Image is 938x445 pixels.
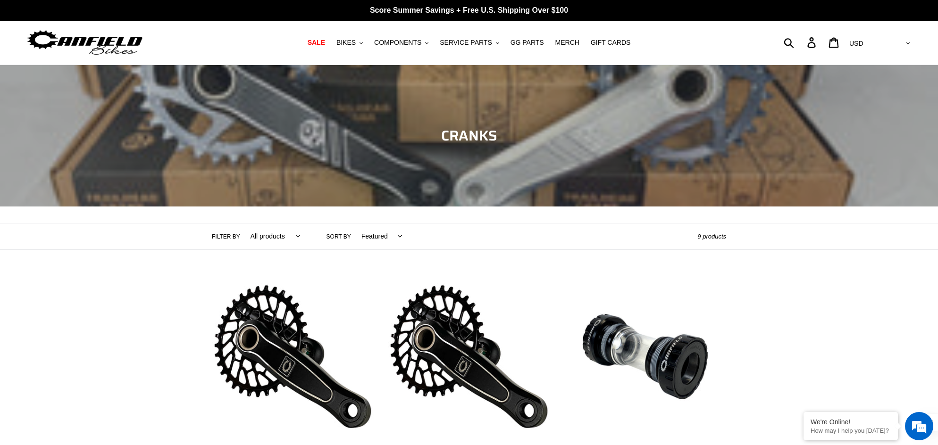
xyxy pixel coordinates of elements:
[440,39,492,47] span: SERVICE PARTS
[811,427,891,434] p: How may I help you today?
[212,232,240,241] label: Filter by
[697,233,726,240] span: 9 products
[332,36,368,49] button: BIKES
[369,36,433,49] button: COMPONENTS
[511,39,544,47] span: GG PARTS
[336,39,356,47] span: BIKES
[506,36,549,49] a: GG PARTS
[789,32,813,53] input: Search
[551,36,584,49] a: MERCH
[374,39,421,47] span: COMPONENTS
[591,39,631,47] span: GIFT CARDS
[435,36,503,49] button: SERVICE PARTS
[308,39,325,47] span: SALE
[555,39,579,47] span: MERCH
[26,28,144,58] img: Canfield Bikes
[586,36,636,49] a: GIFT CARDS
[327,232,351,241] label: Sort by
[441,124,497,147] span: CRANKS
[303,36,330,49] a: SALE
[811,418,891,426] div: We're Online!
